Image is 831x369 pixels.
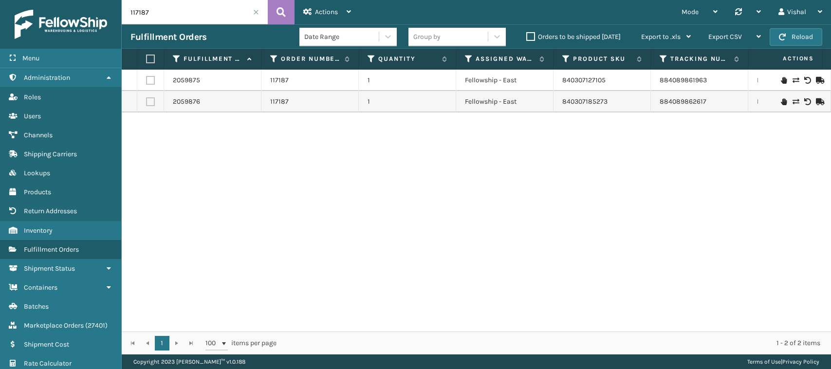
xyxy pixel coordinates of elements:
div: 1 - 2 of 2 items [290,338,820,348]
span: Batches [24,302,49,311]
div: | [747,354,819,369]
a: 117187 [270,97,289,107]
span: Return Addresses [24,207,77,215]
p: Copyright 2023 [PERSON_NAME]™ v 1.0.188 [133,354,245,369]
span: Inventory [24,226,53,235]
td: 1 [359,91,456,112]
span: 100 [205,338,220,348]
span: Shipment Status [24,264,75,273]
a: 117187 [270,75,289,85]
td: Fellowship - East [456,70,554,91]
a: 840307127105 [562,76,606,84]
label: Tracking Number [670,55,729,63]
a: Terms of Use [747,358,781,365]
a: Privacy Policy [782,358,819,365]
div: Date Range [304,32,380,42]
span: Marketplace Orders [24,321,84,330]
button: Reload [770,28,822,46]
span: Rate Calculator [24,359,72,368]
td: 1 [359,70,456,91]
span: Shipping Carriers [24,150,77,158]
span: Roles [24,93,41,101]
a: 2059876 [173,97,200,107]
label: Product SKU [573,55,632,63]
span: Channels [24,131,53,139]
span: Actions [752,51,820,67]
a: 884089862617 [660,97,706,106]
span: Lookups [24,169,50,177]
a: 2059875 [173,75,200,85]
i: On Hold [781,98,787,105]
span: Export to .xls [641,33,681,41]
span: Mode [682,8,699,16]
span: Menu [22,54,39,62]
span: Administration [24,74,70,82]
i: Change shipping [793,77,798,84]
i: Mark as Shipped [816,98,822,105]
a: 884089861963 [660,76,707,84]
span: Actions [315,8,338,16]
i: Change shipping [793,98,798,105]
i: On Hold [781,77,787,84]
label: Orders to be shipped [DATE] [526,33,621,41]
label: Order Number [281,55,340,63]
span: Products [24,188,51,196]
img: logo [15,10,107,39]
a: 1 [155,336,169,351]
span: ( 27401 ) [85,321,108,330]
label: Assigned Warehouse [476,55,535,63]
a: 840307185273 [562,97,608,106]
i: Mark as Shipped [816,77,822,84]
label: Fulfillment Order Id [184,55,242,63]
span: Containers [24,283,57,292]
i: Void Label [804,77,810,84]
h3: Fulfillment Orders [130,31,206,43]
i: Void Label [804,98,810,105]
span: Export CSV [708,33,742,41]
span: Shipment Cost [24,340,69,349]
span: Fulfillment Orders [24,245,79,254]
div: Group by [413,32,441,42]
span: items per page [205,336,277,351]
span: Users [24,112,41,120]
td: Fellowship - East [456,91,554,112]
label: Quantity [378,55,437,63]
